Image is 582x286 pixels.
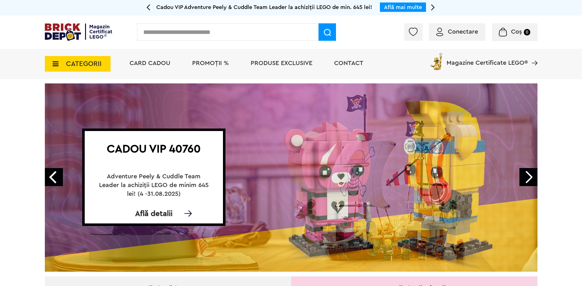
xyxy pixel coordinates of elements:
[130,60,170,66] a: Card Cadou
[45,168,63,186] a: Prev
[251,60,312,66] a: Produse exclusive
[45,83,537,272] a: Cadou VIP 40760Adventure Peely & Cuddle Team Leader la achiziții LEGO de minim 645 lei! (4 -31.08...
[192,60,229,66] a: PROMOȚII %
[182,210,194,217] img: Află detalii
[92,143,216,166] h1: Cadou VIP 40760
[447,52,528,66] span: Magazine Certificate LEGO®
[528,52,537,58] a: Magazine Certificate LEGO®
[448,29,478,35] span: Conectare
[384,4,422,10] a: Află mai multe
[156,4,372,10] span: Cadou VIP Adventure Peely & Cuddle Team Leader la achiziții LEGO de min. 645 lei!
[85,211,223,217] div: Află detalii
[519,168,537,186] a: Next
[511,29,522,35] span: Coș
[334,60,363,66] a: Contact
[524,29,530,35] small: 0
[66,60,102,67] span: CATEGORII
[98,172,209,198] h2: Adventure Peely & Cuddle Team Leader la achiziții LEGO de minim 645 lei! (4 -31.08.2025)
[436,29,478,35] a: Conectare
